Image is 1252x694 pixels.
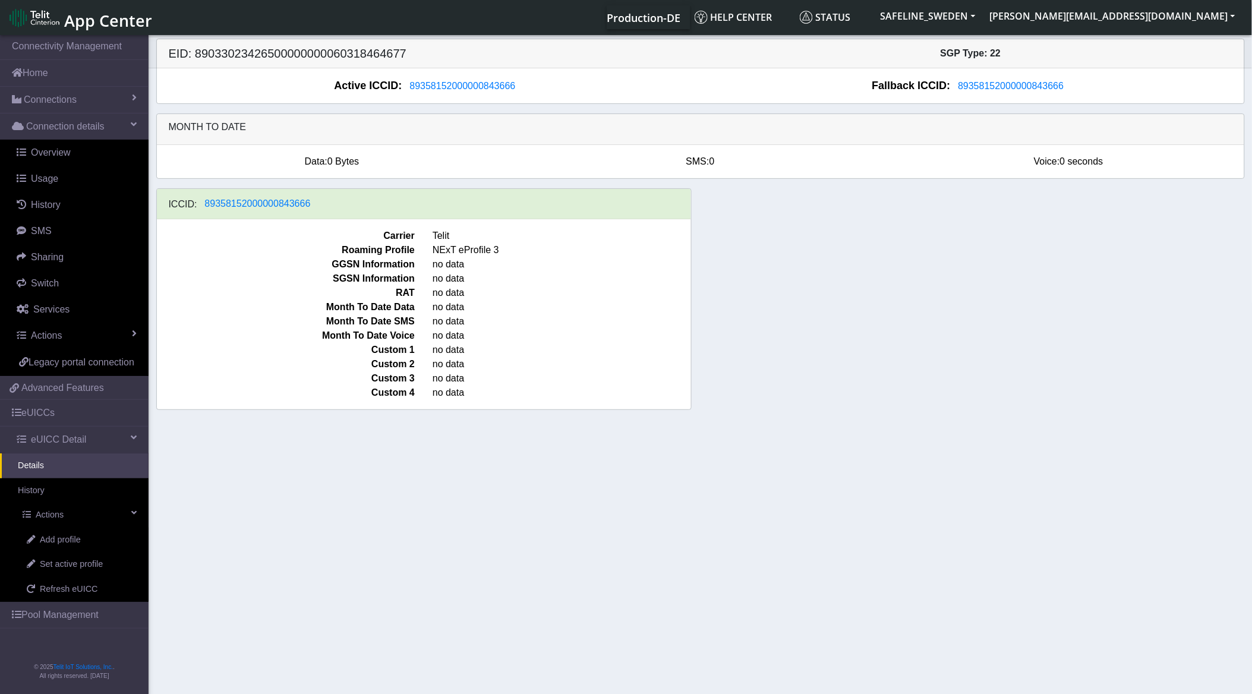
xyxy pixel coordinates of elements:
[424,386,700,400] span: no data
[424,272,700,286] span: no data
[148,257,424,272] span: GGSN Information
[53,664,113,670] a: Telit IoT Solutions, Inc.
[424,257,700,272] span: no data
[205,198,311,209] span: 89358152000000843666
[800,11,851,24] span: Status
[160,46,701,61] h5: EID: 89033023426500000000060318464677
[402,78,523,94] button: 89358152000000843666
[5,503,149,528] a: Actions
[9,528,149,553] a: Add profile
[709,156,715,166] span: 0
[148,272,424,286] span: SGSN Information
[695,11,772,24] span: Help center
[31,173,58,184] span: Usage
[800,11,813,24] img: status.svg
[9,577,149,602] a: Refresh eUICC
[31,147,71,157] span: Overview
[31,433,86,447] span: eUICC Detail
[607,5,680,29] a: Your current platform instance
[148,314,424,329] span: Month To Date SMS
[424,314,700,329] span: no data
[872,78,951,94] span: Fallback ICCID:
[21,381,104,395] span: Advanced Features
[197,196,318,212] button: 89358152000000843666
[36,509,64,522] span: Actions
[31,200,61,210] span: History
[5,270,149,296] a: Switch
[148,300,424,314] span: Month To Date Data
[31,252,64,262] span: Sharing
[335,78,402,94] span: Active ICCID:
[5,427,149,453] a: eUICC Detail
[424,343,700,357] span: no data
[424,229,700,243] span: Telit
[951,78,1072,94] button: 89358152000000843666
[5,140,149,166] a: Overview
[5,192,149,218] a: History
[148,386,424,400] span: Custom 4
[424,371,700,386] span: no data
[410,81,516,91] span: 89358152000000843666
[327,156,359,166] span: 0 Bytes
[148,343,424,357] span: Custom 1
[169,198,197,210] h6: ICCID:
[686,156,709,166] span: SMS:
[424,357,700,371] span: no data
[5,323,149,349] a: Actions
[148,371,424,386] span: Custom 3
[31,278,59,288] span: Switch
[795,5,873,29] a: Status
[424,243,700,257] span: NExT eProfile 3
[1060,156,1103,166] span: 0 seconds
[24,93,77,107] span: Connections
[9,552,149,577] a: Set active profile
[424,286,700,300] span: no data
[983,5,1242,27] button: [PERSON_NAME][EMAIL_ADDRESS][DOMAIN_NAME]
[148,243,424,257] span: Roaming Profile
[148,286,424,300] span: RAT
[941,48,1001,58] span: SGP Type: 22
[305,156,327,166] span: Data:
[148,357,424,371] span: Custom 2
[40,534,81,547] span: Add profile
[873,5,983,27] button: SAFELINE_SWEDEN
[5,244,149,270] a: Sharing
[40,583,98,596] span: Refresh eUICC
[424,329,700,343] span: no data
[958,81,1064,91] span: 89358152000000843666
[31,330,62,340] span: Actions
[26,119,105,134] span: Connection details
[169,121,1232,133] h6: Month to date
[10,5,150,30] a: App Center
[5,218,149,244] a: SMS
[607,11,681,25] span: Production-DE
[148,229,424,243] span: Carrier
[1034,156,1060,166] span: Voice:
[695,11,708,24] img: knowledge.svg
[690,5,795,29] a: Help center
[5,166,149,192] a: Usage
[424,300,700,314] span: no data
[29,357,134,367] span: Legacy portal connection
[31,226,52,236] span: SMS
[148,329,424,343] span: Month To Date Voice
[64,10,152,31] span: App Center
[33,304,70,314] span: Services
[5,296,149,323] a: Services
[40,558,103,571] span: Set active profile
[10,8,59,27] img: logo-telit-cinterion-gw-new.png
